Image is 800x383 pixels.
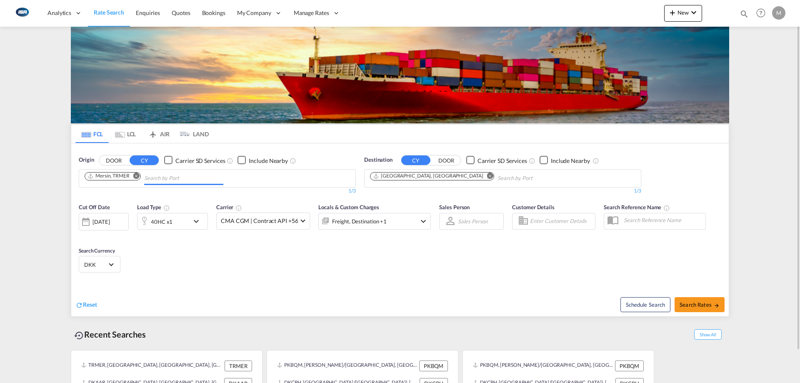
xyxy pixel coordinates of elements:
[83,301,97,308] span: Reset
[87,173,131,180] div: Press delete to remove this chip.
[79,204,110,210] span: Cut Off Date
[667,9,699,16] span: New
[373,173,483,180] div: Aarhus, DKAAR
[130,155,159,165] button: CY
[237,9,271,17] span: My Company
[94,9,124,16] span: Rate Search
[373,173,485,180] div: Press delete to remove this chip.
[216,204,242,210] span: Carrier
[540,156,590,165] md-checkbox: Checkbox No Ink
[151,215,172,227] div: 40HC x1
[754,6,768,20] span: Help
[202,9,225,16] span: Bookings
[75,301,83,309] md-icon: icon-refresh
[466,156,527,165] md-checkbox: Checkbox No Ink
[680,301,720,308] span: Search Rates
[419,360,448,371] div: PKBQM
[164,156,225,165] md-checkbox: Checkbox No Ink
[294,9,329,17] span: Manage Rates
[530,215,592,227] input: Enter Customer Details
[175,156,225,165] div: Carrier SD Services
[144,172,223,185] input: Chips input.
[225,360,252,371] div: TRMER
[604,204,670,210] span: Search Reference Name
[772,6,785,20] div: M
[79,213,129,230] div: [DATE]
[79,247,115,253] span: Search Currency
[694,329,722,340] span: Show All
[79,188,356,195] div: 1/3
[74,330,84,340] md-icon: icon-backup-restore
[83,258,116,270] md-select: Select Currency: kr DKKDenmark Krone
[227,157,233,164] md-icon: Unchecked: Search for CY (Container Yard) services for all selected carriers.Checked : Search for...
[477,156,527,165] div: Carrier SD Services
[237,156,288,165] md-checkbox: Checkbox No Ink
[457,215,489,227] md-select: Sales Person
[191,216,205,226] md-icon: icon-chevron-down
[75,125,109,143] md-tab-item: FCL
[109,125,142,143] md-tab-item: LCL
[163,204,170,211] md-icon: icon-information-outline
[318,213,431,229] div: Freight Destination Factory Stuffingicon-chevron-down
[79,156,94,164] span: Origin
[592,157,599,164] md-icon: Unchecked: Ignores neighbouring ports when fetching rates.Checked : Includes neighbouring ports w...
[620,297,670,312] button: Note: By default Schedule search will only considerorigin ports, destination ports and cut off da...
[418,216,428,226] md-icon: icon-chevron-down
[615,360,644,371] div: PKBQM
[12,4,31,23] img: 1aa151c0c08011ec8d6f413816f9a227.png
[175,125,209,143] md-tab-item: LAND
[754,6,772,21] div: Help
[481,173,494,181] button: Remove
[714,303,720,308] md-icon: icon-arrow-right
[432,155,461,165] button: DOOR
[84,261,107,268] span: DKK
[364,188,641,195] div: 1/3
[529,157,535,164] md-icon: Unchecked: Search for CY (Container Yard) services for all selected carriers.Checked : Search for...
[740,9,749,22] div: icon-magnify
[71,143,729,316] div: OriginDOOR CY Checkbox No InkUnchecked: Search for CY (Container Yard) services for all selected ...
[473,360,613,371] div: PKBQM, Muhammad Bin Qasim/Karachi, Pakistan, Indian Subcontinent, Asia Pacific
[364,156,392,164] span: Destination
[81,360,222,371] div: TRMER, Mersin, Türkiye, South West Asia, Asia Pacific
[277,360,417,371] div: PKBQM, Muhammad Bin Qasim/Karachi, Pakistan, Indian Subcontinent, Asia Pacific
[740,9,749,18] md-icon: icon-magnify
[83,170,227,185] md-chips-wrap: Chips container. Use arrow keys to select chips.
[663,204,670,211] md-icon: Your search will be saved by the below given name
[75,125,209,143] md-pagination-wrapper: Use the left and right arrow keys to navigate between tabs
[664,5,702,22] button: icon-plus 400-fgNewicon-chevron-down
[667,8,677,18] md-icon: icon-plus 400-fg
[620,214,705,226] input: Search Reference Name
[512,204,554,210] span: Customer Details
[137,204,170,210] span: Load Type
[401,155,430,165] button: CY
[551,156,590,165] div: Include Nearby
[172,9,190,16] span: Quotes
[92,218,110,225] div: [DATE]
[221,217,298,225] span: CMA CGM | Contract API +56
[318,204,379,210] span: Locals & Custom Charges
[128,173,140,181] button: Remove
[369,170,580,185] md-chips-wrap: Chips container. Use arrow keys to select chips.
[136,9,160,16] span: Enquiries
[689,8,699,18] md-icon: icon-chevron-down
[235,204,242,211] md-icon: The selected Trucker/Carrierwill be displayed in the rate results If the rates are from another f...
[79,229,85,240] md-datepicker: Select
[332,215,387,227] div: Freight Destination Factory Stuffing
[497,172,577,185] input: Chips input.
[137,213,208,229] div: 40HC x1icon-chevron-down
[675,297,725,312] button: Search Ratesicon-arrow-right
[290,157,296,164] md-icon: Unchecked: Ignores neighbouring ports when fetching rates.Checked : Includes neighbouring ports w...
[75,300,97,310] div: icon-refreshReset
[99,155,128,165] button: DOOR
[148,129,158,135] md-icon: icon-airplane
[439,204,470,210] span: Sales Person
[71,27,729,123] img: LCL+%26+FCL+BACKGROUND.png
[249,156,288,165] div: Include Nearby
[142,125,175,143] md-tab-item: AIR
[71,325,149,344] div: Recent Searches
[87,173,130,180] div: Mersin, TRMER
[47,9,71,17] span: Analytics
